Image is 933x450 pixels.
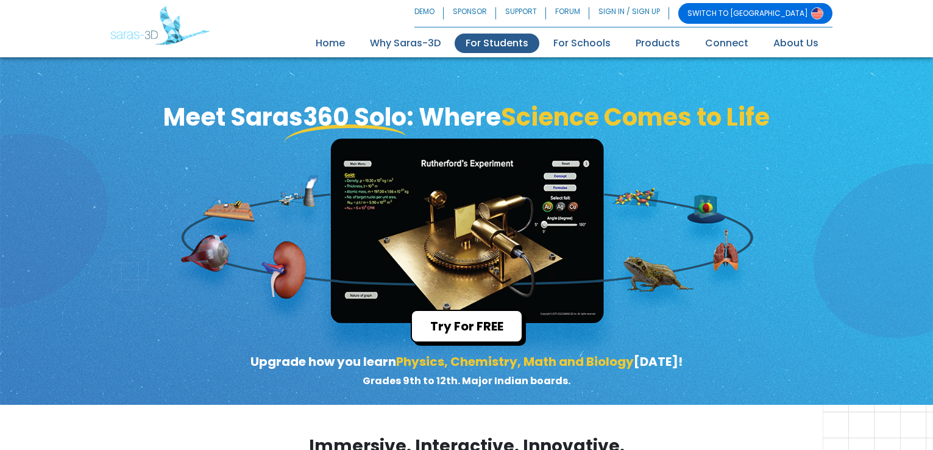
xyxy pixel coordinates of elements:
a: For Students [455,34,539,53]
h1: Meet Saras360 Solo: Where [101,102,832,132]
p: Upgrade how you learn [DATE]! [216,352,717,389]
a: DEMO [414,3,444,24]
a: Products [625,34,691,53]
a: SIGN IN / SIGN UP [589,3,669,24]
a: SUPPORT [496,3,546,24]
a: About Us [762,34,829,53]
span: Physics, Chemistry, Math and Biology [396,353,634,370]
a: SWITCH TO [GEOGRAPHIC_DATA] [678,3,832,24]
a: FORUM [546,3,589,24]
a: Home [305,34,356,53]
a: Connect [694,34,759,53]
a: SPONSOR [444,3,496,24]
a: Why Saras-3D [359,34,452,53]
img: Switch to USA [811,7,823,20]
small: Grades 9th to 12th. Major Indian boards. [363,374,570,388]
a: For Schools [542,34,622,53]
img: Saras 3D [110,6,210,45]
span: Science Comes to Life [501,100,770,134]
button: Try For FREE [411,310,523,343]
